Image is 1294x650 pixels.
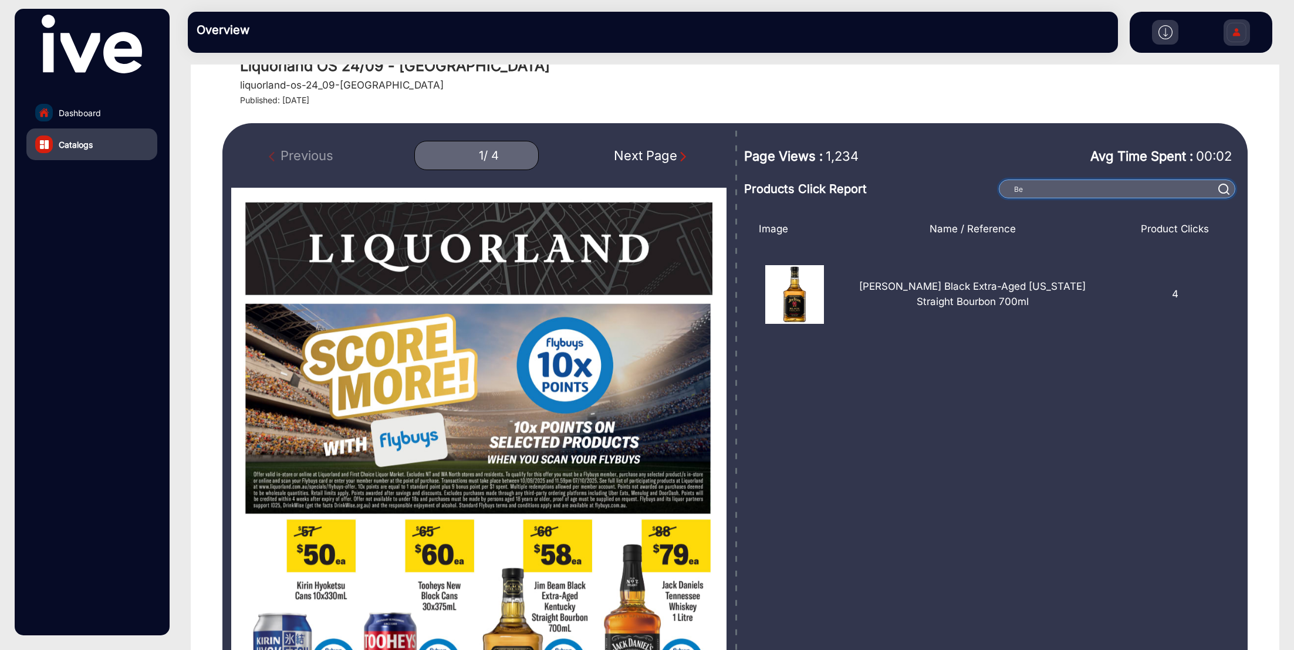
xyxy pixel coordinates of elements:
h5: liquorland-os-24_09-[GEOGRAPHIC_DATA] [240,79,444,91]
img: Next Page [677,151,689,162]
div: Image [750,222,831,237]
p: [PERSON_NAME] Black Extra-Aged [US_STATE] Straight Bourbon 700ml [840,279,1106,309]
img: catalog [40,140,49,149]
span: Catalogs [59,138,93,151]
input: Product Search [999,180,1235,198]
div: Product Clicks [1114,222,1236,237]
span: Page Views : [744,147,823,166]
a: Catalogs [26,128,157,160]
img: h2download.svg [1158,25,1173,39]
span: 1,234 [826,147,859,166]
img: 175809993700042.png [759,265,831,324]
div: 4 [1114,265,1236,324]
h3: Overview [197,23,361,37]
img: home [39,107,49,118]
span: Avg Time Spent : [1090,147,1193,166]
img: Sign%20Up.svg [1224,13,1249,55]
div: Next Page [614,146,689,165]
div: Name / Reference [831,222,1114,237]
span: 00:02 [1196,148,1232,164]
h3: Products Click Report [744,182,993,196]
img: prodSearch%20_white.svg [1218,184,1230,195]
span: Dashboard [59,107,101,119]
h4: Published: [DATE] [240,96,1265,106]
a: Dashboard [26,97,157,128]
img: vmg-logo [42,15,141,73]
h1: Liquorland OS 24/09 - [GEOGRAPHIC_DATA] [240,57,1265,75]
div: / 4 [484,148,499,163]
